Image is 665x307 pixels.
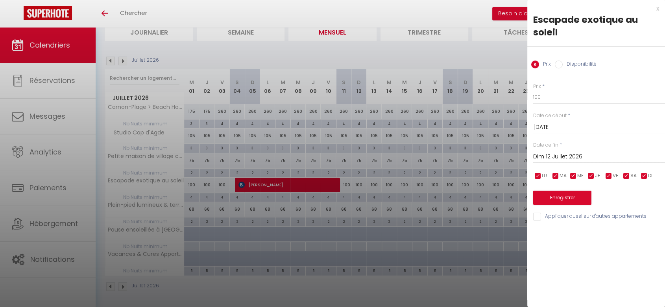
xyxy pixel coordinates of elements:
[533,191,591,205] button: Enregistrer
[613,172,618,180] span: VE
[539,61,551,69] label: Prix
[563,61,597,69] label: Disponibilité
[577,172,584,180] span: ME
[648,172,652,180] span: DI
[595,172,600,180] span: JE
[533,83,541,90] label: Prix
[560,172,567,180] span: MA
[632,272,659,301] iframe: Chat
[542,172,547,180] span: LU
[533,13,659,39] div: Escapade exotique au soleil
[527,4,659,13] div: x
[630,172,637,180] span: SA
[6,3,30,27] button: Ouvrir le widget de chat LiveChat
[533,142,558,149] label: Date de fin
[533,112,567,119] label: Date de début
